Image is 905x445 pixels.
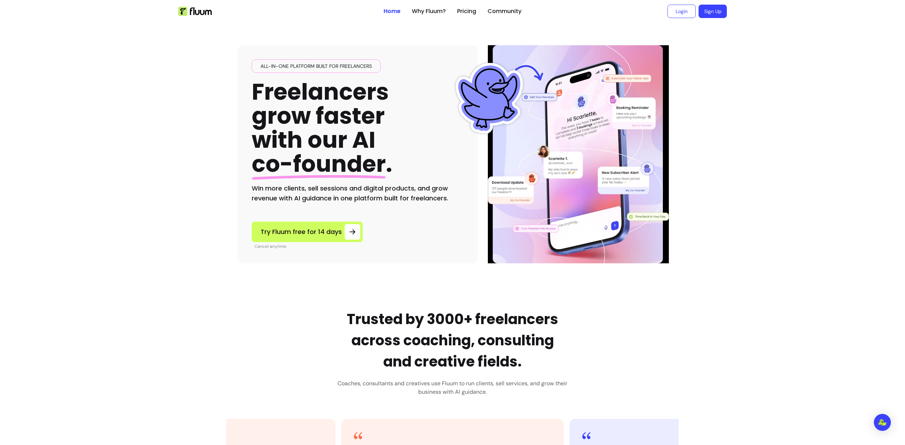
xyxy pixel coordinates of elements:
[252,148,386,180] span: co-founder
[489,45,667,263] img: Hero
[252,222,363,242] a: Try Fluum free for 14 days
[457,7,476,16] a: Pricing
[338,379,567,396] h3: Coaches, consultants and creatives use Fluum to run clients, sell services, and grow their busine...
[412,7,446,16] a: Why Fluum?
[384,7,401,16] a: Home
[667,5,696,18] a: Login
[699,5,727,18] a: Sign Up
[252,183,464,203] h2: Win more clients, sell sessions and digital products, and grow revenue with AI guidance in one pl...
[178,7,212,16] img: Fluum Logo
[338,309,567,372] h2: Trusted by 3000+ freelancers across coaching, consulting and creative fields.
[258,63,375,70] span: All-in-one platform built for freelancers
[252,80,392,176] h1: Freelancers grow faster with our AI .
[255,244,363,249] p: Cancel anytime
[454,63,525,134] img: Fluum Duck sticker
[261,227,342,237] span: Try Fluum free for 14 days
[487,7,521,16] a: Community
[874,414,891,431] div: Open Intercom Messenger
